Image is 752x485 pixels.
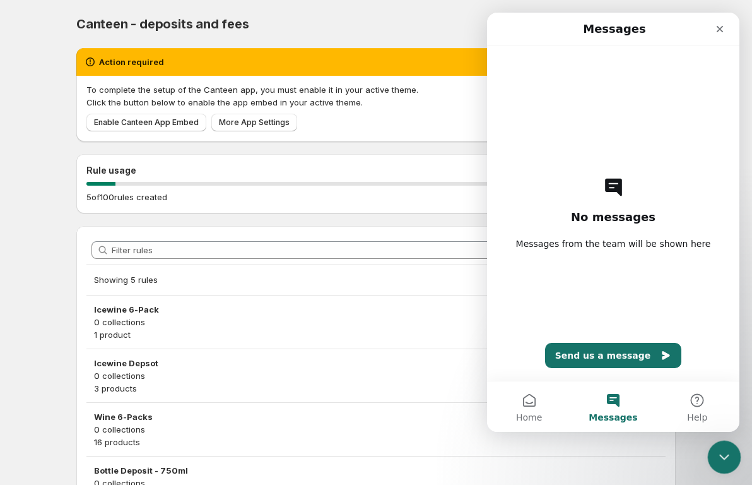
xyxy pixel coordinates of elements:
p: 5 of 100 rules created [86,191,167,203]
p: 0 collections [94,369,658,382]
p: 16 products [94,436,658,448]
h2: Action required [99,56,164,68]
h3: Bottle Deposit - 750ml [94,464,658,477]
h3: Wine 6-Packs [94,410,658,423]
iframe: Intercom live chat [708,441,741,474]
span: Canteen - deposits and fees [76,16,249,32]
span: More App Settings [219,117,290,128]
a: More App Settings [211,114,297,131]
p: 1 product [94,328,658,341]
p: 0 collections [94,316,658,328]
iframe: Intercom live chat [487,13,739,432]
h3: Icewine Depsot [94,357,658,369]
p: 0 collections [94,423,658,436]
p: 3 products [94,382,658,395]
h2: Rule usage [86,164,666,177]
p: To complete the setup of the Canteen app, you must enable it in your active theme. [86,83,666,96]
h3: Icewine 6-Pack [94,303,658,316]
a: Enable Canteen App Embed [86,114,206,131]
input: Filter rules [112,241,661,259]
span: Showing 5 rules [94,275,158,285]
span: Enable Canteen App Embed [94,117,199,128]
p: Click the button below to enable the app embed in your active theme. [86,96,666,109]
